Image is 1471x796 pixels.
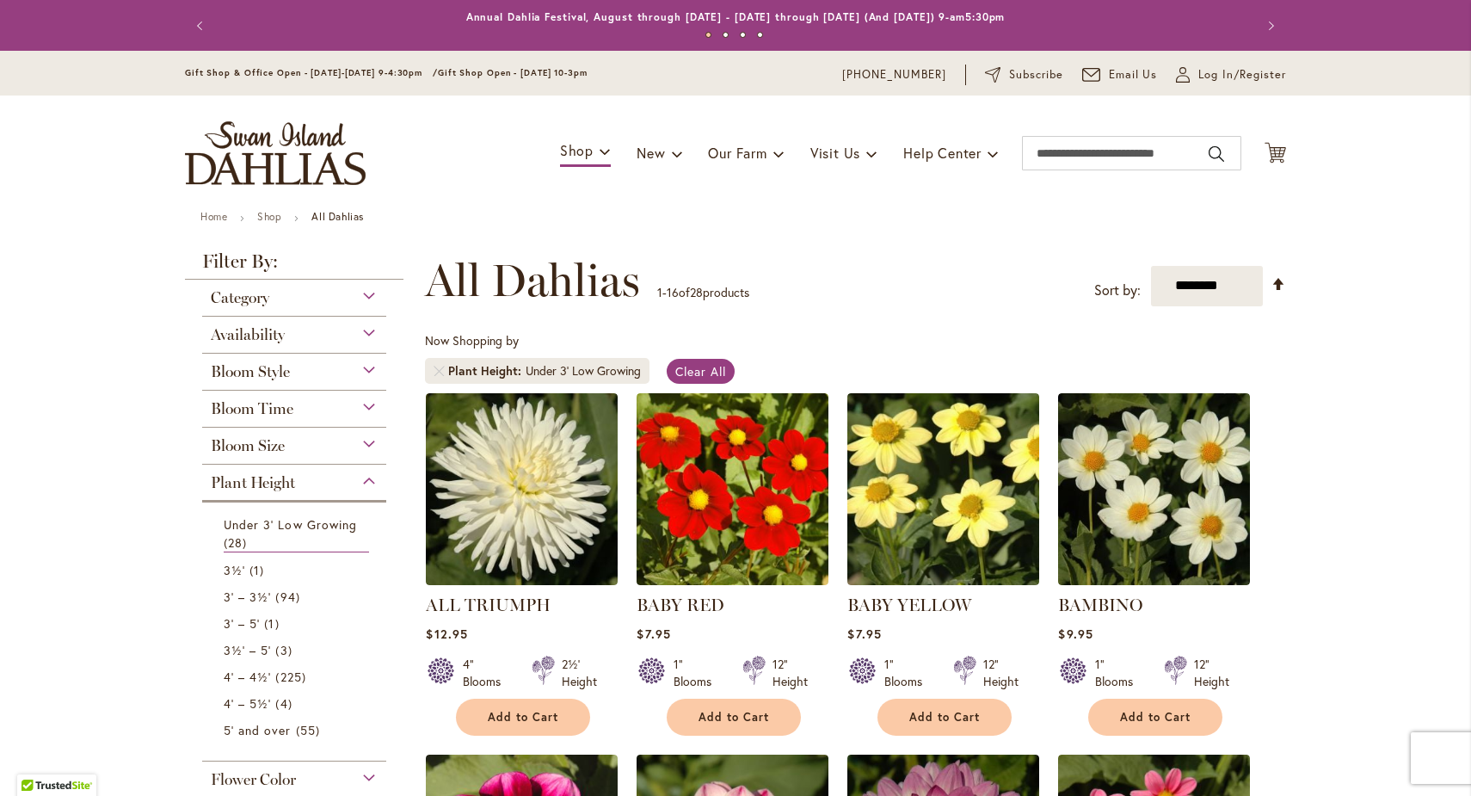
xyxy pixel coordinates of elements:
[562,656,597,690] div: 2½' Height
[224,721,369,739] a: 5' and over 55
[224,722,292,738] span: 5' and over
[224,695,271,712] span: 4' – 5½'
[224,615,260,632] span: 3' – 5'
[488,710,558,725] span: Add to Cart
[13,735,61,783] iframe: Launch Accessibility Center
[560,141,594,159] span: Shop
[434,366,444,376] a: Remove Plant Height Under 3' Low Growing
[426,595,551,615] a: ALL TRIUMPH
[757,32,763,38] button: 4 of 4
[211,770,296,789] span: Flower Color
[1176,66,1286,83] a: Log In/Register
[983,656,1019,690] div: 12" Height
[842,66,946,83] a: [PHONE_NUMBER]
[877,699,1012,736] button: Add to Cart
[211,325,285,344] span: Availability
[224,642,271,658] span: 3½' – 5'
[637,626,670,642] span: $7.95
[264,614,283,632] span: 1
[249,561,268,579] span: 1
[675,363,726,379] span: Clear All
[425,332,519,349] span: Now Shopping by
[847,626,881,642] span: $7.95
[275,694,296,713] span: 4
[438,67,588,78] span: Gift Shop Open - [DATE] 10-3pm
[185,121,366,185] a: store logo
[810,144,860,162] span: Visit Us
[466,10,1006,23] a: Annual Dahlia Festival, August through [DATE] - [DATE] through [DATE] (And [DATE]) 9-am5:30pm
[847,595,971,615] a: BABY YELLOW
[211,473,295,492] span: Plant Height
[1198,66,1286,83] span: Log In/Register
[1252,9,1286,43] button: Next
[211,288,269,307] span: Category
[224,515,369,552] a: Under 3' Low Growing 28
[847,393,1039,585] img: BABY YELLOW
[211,399,293,418] span: Bloom Time
[526,362,641,379] div: Under 3' Low Growing
[637,393,828,585] img: BABY RED
[200,210,227,223] a: Home
[185,9,219,43] button: Previous
[1109,66,1158,83] span: Email Us
[723,32,729,38] button: 2 of 4
[699,710,769,725] span: Add to Cart
[657,279,749,306] p: - of products
[448,362,526,379] span: Plant Height
[275,668,310,686] span: 225
[426,572,618,589] a: ALL TRIUMPH
[1120,710,1191,725] span: Add to Cart
[909,710,980,725] span: Add to Cart
[1058,393,1250,585] img: BAMBINO
[426,626,467,642] span: $12.95
[708,144,766,162] span: Our Farm
[296,721,324,739] span: 55
[224,534,251,552] span: 28
[1095,656,1143,690] div: 1" Blooms
[224,562,245,578] span: 3½'
[224,561,369,579] a: 3½' 1
[1058,595,1142,615] a: BAMBINO
[1009,66,1063,83] span: Subscribe
[1058,626,1092,642] span: $9.95
[426,393,618,585] img: ALL TRIUMPH
[224,694,369,713] a: 4' – 5½' 4
[275,641,296,659] span: 3
[425,255,640,306] span: All Dahlias
[903,144,982,162] span: Help Center
[667,284,679,300] span: 16
[1082,66,1158,83] a: Email Us
[211,436,285,455] span: Bloom Size
[667,699,801,736] button: Add to Cart
[1094,275,1141,306] label: Sort by:
[667,359,735,384] a: Clear All
[847,572,1039,589] a: BABY YELLOW
[224,669,271,685] span: 4' – 4½'
[211,362,290,381] span: Bloom Style
[985,66,1063,83] a: Subscribe
[257,210,281,223] a: Shop
[690,284,703,300] span: 28
[224,641,369,659] a: 3½' – 5' 3
[637,144,665,162] span: New
[637,572,828,589] a: BABY RED
[311,210,364,223] strong: All Dahlias
[224,668,369,686] a: 4' – 4½' 225
[657,284,662,300] span: 1
[224,588,369,606] a: 3' – 3½' 94
[772,656,808,690] div: 12" Height
[637,595,724,615] a: BABY RED
[185,67,438,78] span: Gift Shop & Office Open - [DATE]-[DATE] 9-4:30pm /
[674,656,722,690] div: 1" Blooms
[705,32,711,38] button: 1 of 4
[185,252,403,280] strong: Filter By:
[275,588,304,606] span: 94
[224,589,271,605] span: 3' – 3½'
[1088,699,1222,736] button: Add to Cart
[456,699,590,736] button: Add to Cart
[224,614,369,632] a: 3' – 5' 1
[1194,656,1229,690] div: 12" Height
[463,656,511,690] div: 4" Blooms
[740,32,746,38] button: 3 of 4
[224,516,357,533] span: Under 3' Low Growing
